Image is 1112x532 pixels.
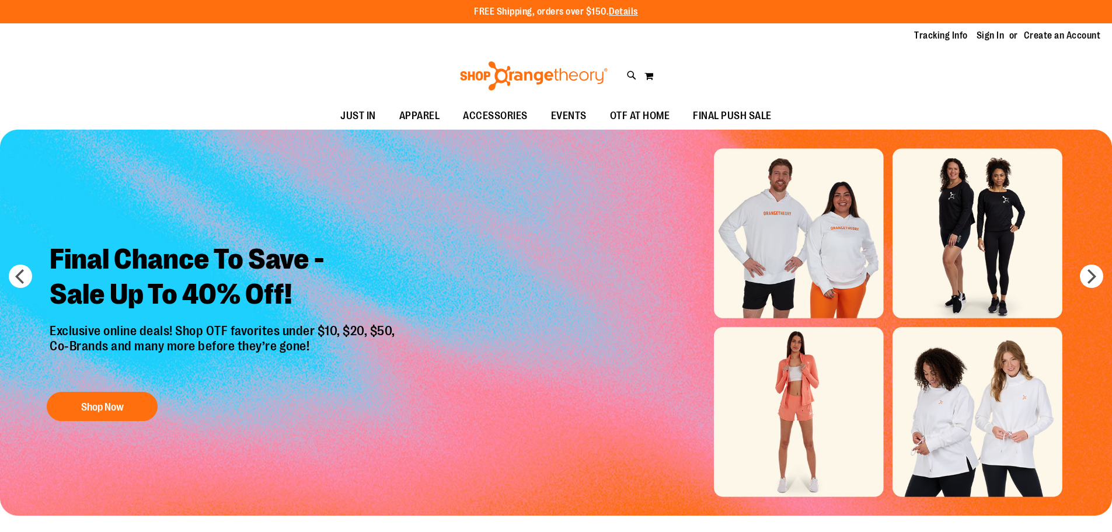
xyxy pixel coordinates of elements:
p: Exclusive online deals! Shop OTF favorites under $10, $20, $50, Co-Brands and many more before th... [41,324,407,381]
a: Sign In [977,29,1005,42]
a: FINAL PUSH SALE [681,103,783,130]
a: Final Chance To Save -Sale Up To 40% Off! Exclusive online deals! Shop OTF favorites under $10, $... [41,233,407,427]
a: JUST IN [329,103,388,130]
h2: Final Chance To Save - Sale Up To 40% Off! [41,233,407,324]
span: EVENTS [551,103,587,129]
a: Details [609,6,638,17]
p: FREE Shipping, orders over $150. [474,5,638,19]
a: APPAREL [388,103,452,130]
img: Shop Orangetheory [458,61,609,91]
a: ACCESSORIES [451,103,539,130]
span: ACCESSORIES [463,103,528,129]
button: prev [9,265,32,288]
a: Tracking Info [914,29,968,42]
a: OTF AT HOME [598,103,682,130]
button: next [1080,265,1103,288]
span: OTF AT HOME [610,103,670,129]
a: EVENTS [539,103,598,130]
span: APPAREL [399,103,440,129]
span: FINAL PUSH SALE [693,103,772,129]
button: Shop Now [47,392,158,421]
span: JUST IN [340,103,376,129]
a: Create an Account [1024,29,1101,42]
